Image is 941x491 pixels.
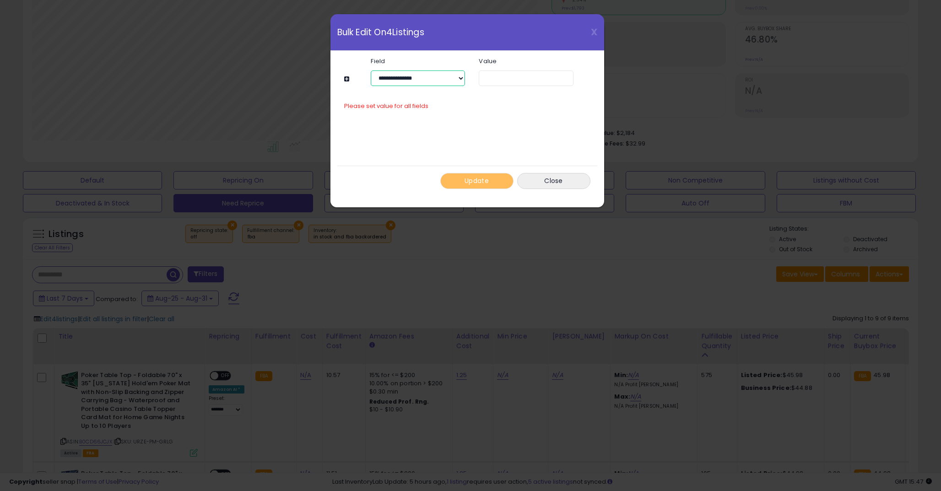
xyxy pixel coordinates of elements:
span: Update [465,176,489,185]
span: Please set value for all fields [344,102,428,110]
button: Close [517,173,590,189]
span: Bulk Edit On 4 Listings [337,28,424,37]
span: X [591,26,597,38]
label: Value [472,58,580,64]
label: Field [364,58,472,64]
